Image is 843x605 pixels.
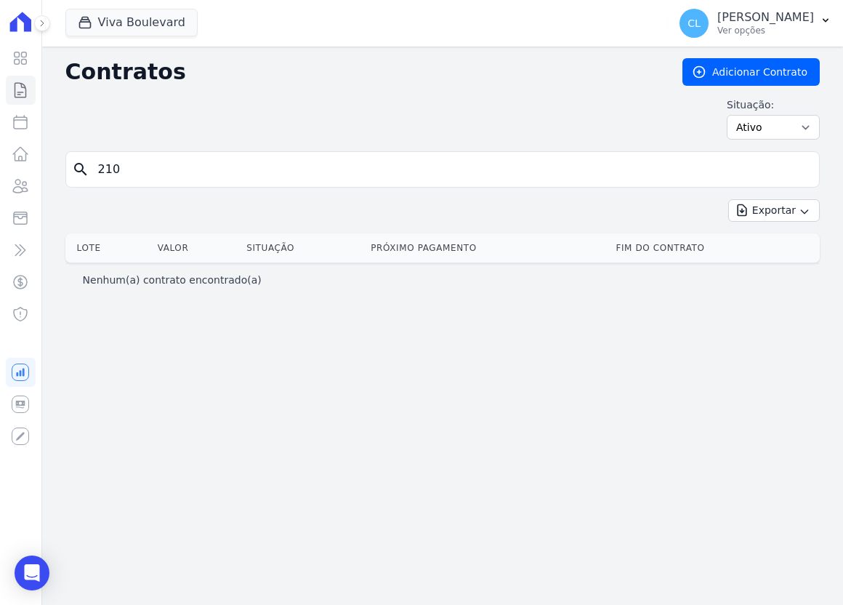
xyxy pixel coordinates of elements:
[717,10,814,25] p: [PERSON_NAME]
[152,233,241,263] th: Valor
[668,3,843,44] button: CL [PERSON_NAME] Ver opções
[727,97,820,112] label: Situação:
[72,161,89,178] i: search
[682,58,820,86] a: Adicionar Contrato
[65,9,198,36] button: Viva Boulevard
[687,18,701,28] span: CL
[15,556,49,590] div: Open Intercom Messenger
[241,233,365,263] th: Situação
[365,233,610,263] th: Próximo Pagamento
[83,273,262,287] p: Nenhum(a) contrato encontrado(a)
[65,59,659,85] h2: Contratos
[610,233,820,263] th: Fim do Contrato
[65,233,152,263] th: Lote
[728,199,820,222] button: Exportar
[717,25,814,36] p: Ver opções
[89,155,813,184] input: Buscar por nome do lote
